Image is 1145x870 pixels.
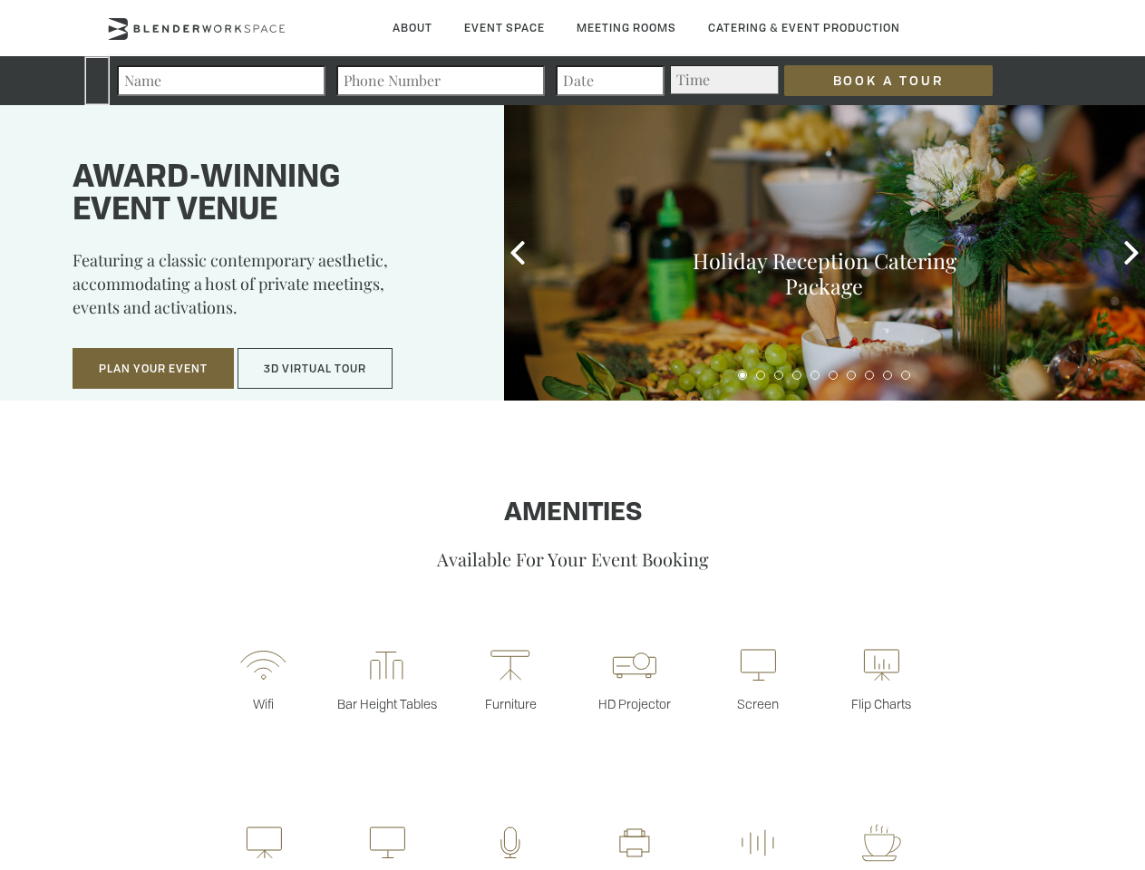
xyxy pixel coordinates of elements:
input: Book a Tour [784,65,993,96]
p: Flip Charts [820,695,943,712]
p: Bar Height Tables [325,695,449,712]
p: Furniture [449,695,572,712]
input: Phone Number [336,65,545,96]
p: HD Projector [573,695,696,712]
a: Holiday Reception Catering Package [693,246,956,300]
button: Plan Your Event [73,348,234,390]
p: Wifi [201,695,325,712]
p: Screen [696,695,820,712]
p: Featuring a classic contemporary aesthetic, accommodating a host of private meetings, events and ... [73,248,459,332]
p: Available For Your Event Booking [57,546,1088,571]
h1: Amenities [57,499,1088,528]
input: Name [117,65,325,96]
button: 3D Virtual Tour [238,348,393,390]
input: Date [556,65,665,96]
h1: Award-winning event venue [73,162,459,227]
